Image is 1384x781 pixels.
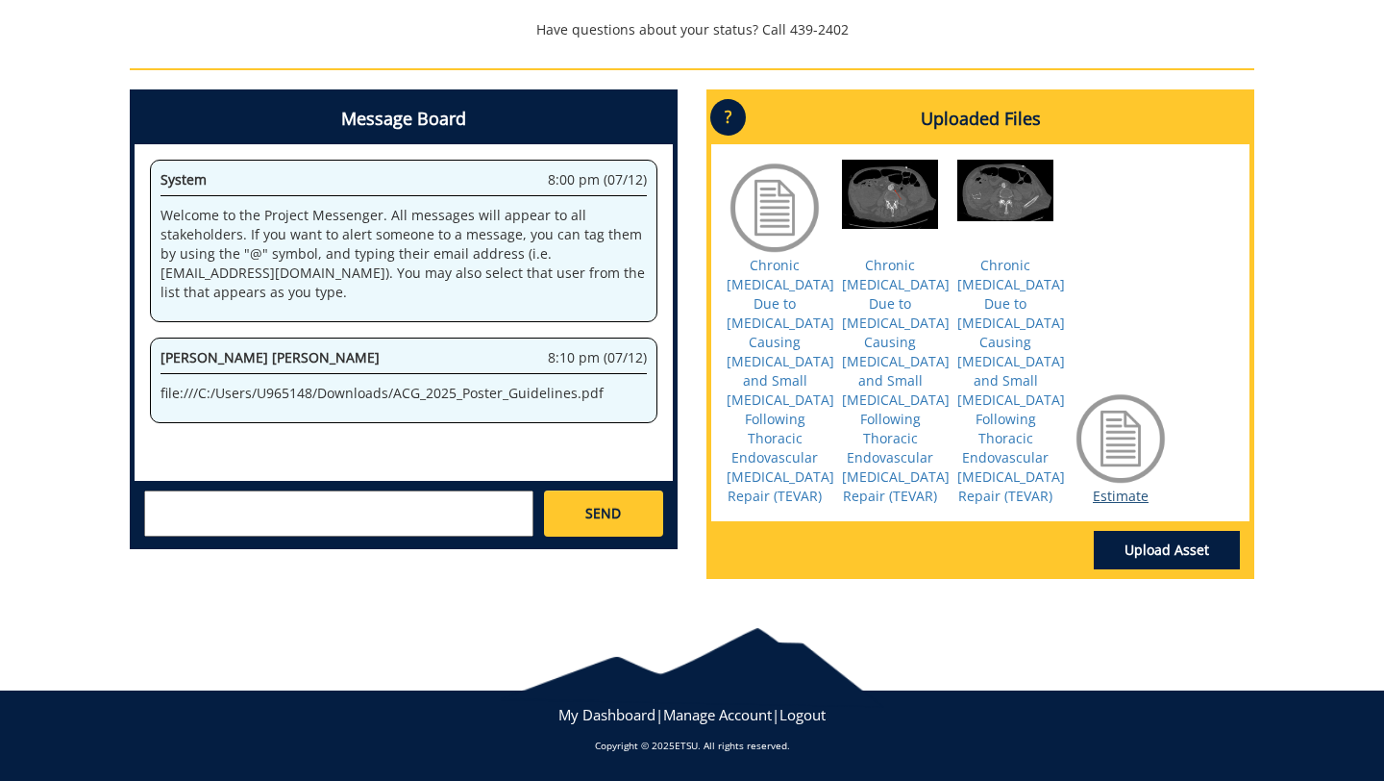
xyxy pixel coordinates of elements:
[558,705,655,724] a: My Dashboard
[161,348,380,366] span: [PERSON_NAME] [PERSON_NAME]
[130,20,1254,39] p: Have questions about your status? Call 439-2402
[135,94,673,144] h4: Message Board
[548,170,647,189] span: 8:00 pm (07/12)
[1094,531,1240,569] a: Upload Asset
[711,94,1249,144] h4: Uploaded Files
[663,705,772,724] a: Manage Account
[727,256,834,505] a: Chronic [MEDICAL_DATA] Due to [MEDICAL_DATA] Causing [MEDICAL_DATA] and Small [MEDICAL_DATA] Foll...
[161,206,647,302] p: Welcome to the Project Messenger. All messages will appear to all stakeholders. If you want to al...
[544,491,663,537] a: SEND
[161,170,207,189] span: System
[161,384,647,403] p: file:///C:/Users/U965148/Downloads/ACG_2025_Poster_Guidelines.pdf
[957,256,1065,505] a: Chronic [MEDICAL_DATA] Due to [MEDICAL_DATA] Causing [MEDICAL_DATA] and Small [MEDICAL_DATA] Foll...
[710,99,746,136] p: ?
[779,705,826,724] a: Logout
[1093,487,1149,505] a: Estimate
[675,739,698,752] a: ETSU
[585,504,621,523] span: SEND
[144,491,533,537] textarea: messageToSend
[548,348,647,367] span: 8:10 pm (07/12)
[842,256,950,505] a: Chronic [MEDICAL_DATA] Due to [MEDICAL_DATA] Causing [MEDICAL_DATA] and Small [MEDICAL_DATA] Foll...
